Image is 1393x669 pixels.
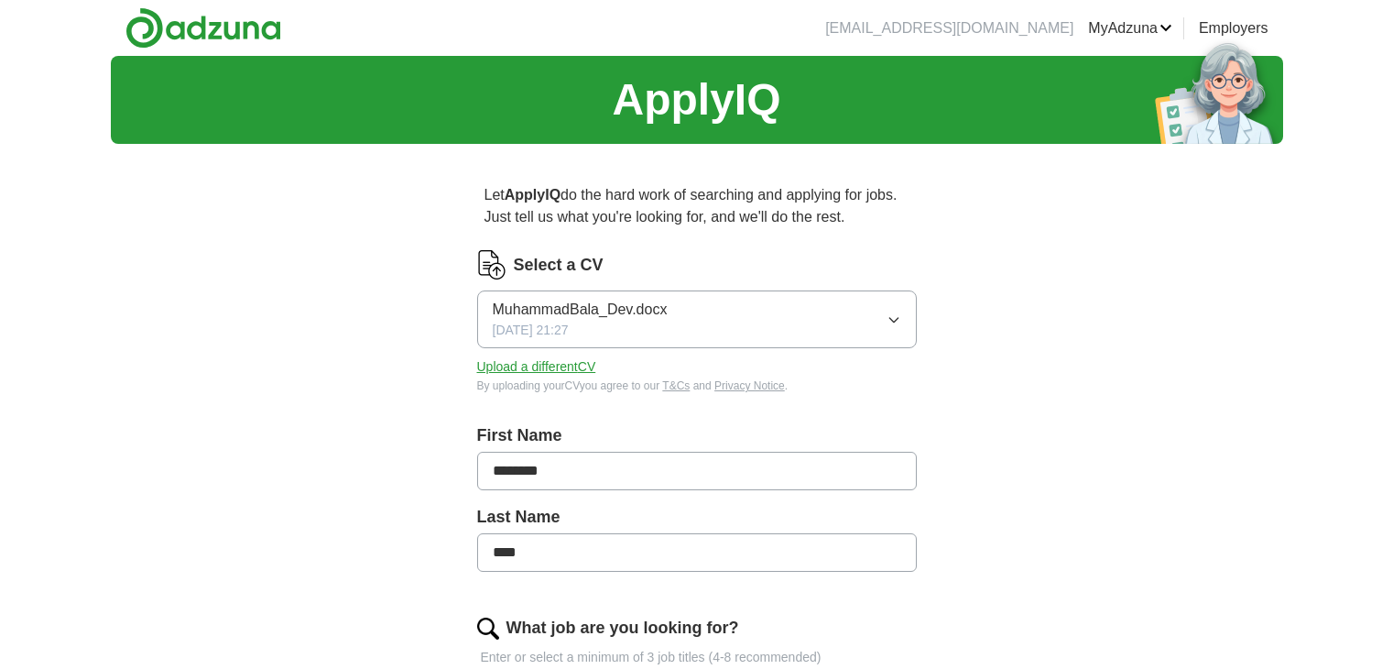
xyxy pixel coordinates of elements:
a: T&Cs [662,379,690,392]
div: By uploading your CV you agree to our and . [477,378,917,394]
img: search.png [477,618,499,640]
img: Adzuna logo [125,7,281,49]
label: What job are you looking for? [506,616,739,641]
label: Last Name [477,505,917,530]
a: MyAdzuna [1088,17,1172,39]
strong: ApplyIQ [505,187,560,203]
a: Privacy Notice [714,379,785,392]
p: Enter or select a minimum of 3 job titles (4-8 recommended) [477,648,917,667]
label: First Name [477,423,917,448]
h1: ApplyIQ [612,67,780,133]
button: MuhammadBala_Dev.docx[DATE] 21:27 [477,291,917,348]
a: Employers [1199,17,1268,39]
li: [EMAIL_ADDRESS][DOMAIN_NAME] [825,17,1073,39]
button: Upload a differentCV [477,357,596,377]
label: Select a CV [514,253,604,278]
img: CV Icon [477,250,506,280]
p: Let do the hard work of searching and applying for jobs. Just tell us what you're looking for, an... [477,177,917,236]
span: [DATE] 21:27 [493,321,569,340]
span: MuhammadBala_Dev.docx [493,299,668,321]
